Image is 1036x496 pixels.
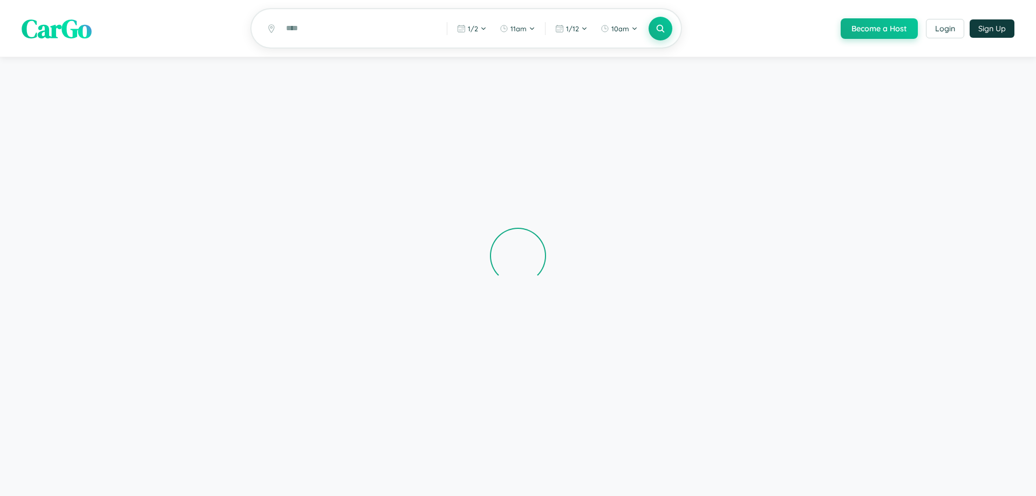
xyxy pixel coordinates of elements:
[468,24,478,33] span: 1 / 2
[494,20,541,37] button: 11am
[510,24,527,33] span: 11am
[595,20,643,37] button: 10am
[611,24,629,33] span: 10am
[22,11,92,46] span: CarGo
[550,20,593,37] button: 1/12
[926,19,964,38] button: Login
[970,19,1014,38] button: Sign Up
[841,18,918,39] button: Become a Host
[566,24,579,33] span: 1 / 12
[452,20,492,37] button: 1/2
